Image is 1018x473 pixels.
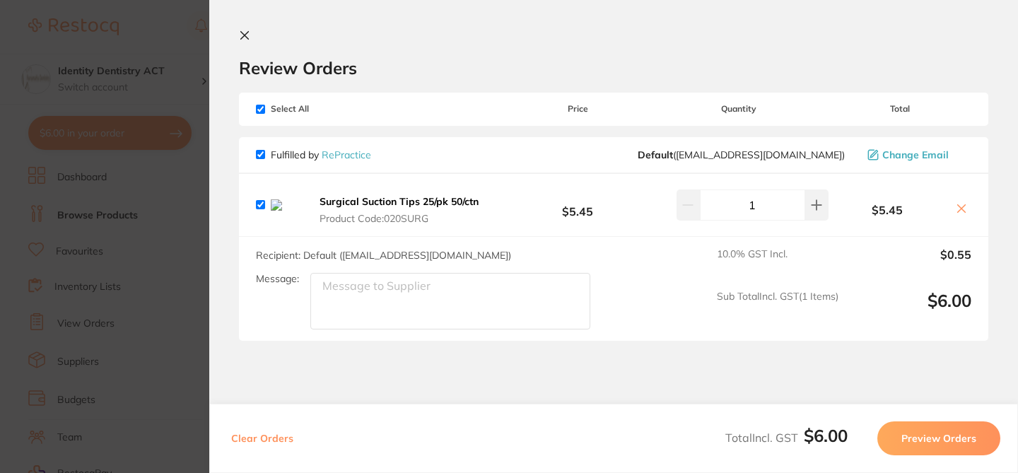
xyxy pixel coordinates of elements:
[256,104,397,114] span: Select All
[271,149,371,160] p: Fulfilled by
[725,431,848,445] span: Total Incl. GST
[829,104,971,114] span: Total
[650,104,829,114] span: Quantity
[717,291,838,329] span: Sub Total Incl. GST ( 1 Items)
[256,273,299,285] label: Message:
[804,425,848,446] b: $6.00
[320,213,491,224] span: Product Code: 020SURG
[638,148,673,161] b: Default
[506,104,649,114] span: Price
[506,192,649,218] b: $5.45
[638,149,845,160] span: hello@repractice.com.au
[315,195,495,225] button: Surgical Suction Tips 25/pk 50/ctn Product Code:020SURG
[239,57,988,78] h2: Review Orders
[717,248,838,279] span: 10.0 % GST Incl.
[322,148,371,161] a: RePractice
[320,195,479,208] b: Surgical Suction Tips 25/pk 50/ctn
[850,248,971,279] output: $0.55
[882,149,949,160] span: Change Email
[256,249,511,262] span: Recipient: Default ( [EMAIL_ADDRESS][DOMAIN_NAME] )
[271,199,304,211] img: Z3IzMjJsMw
[863,148,971,161] button: Change Email
[877,421,1000,455] button: Preview Orders
[850,291,971,329] output: $6.00
[227,421,298,455] button: Clear Orders
[829,204,946,216] b: $5.45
